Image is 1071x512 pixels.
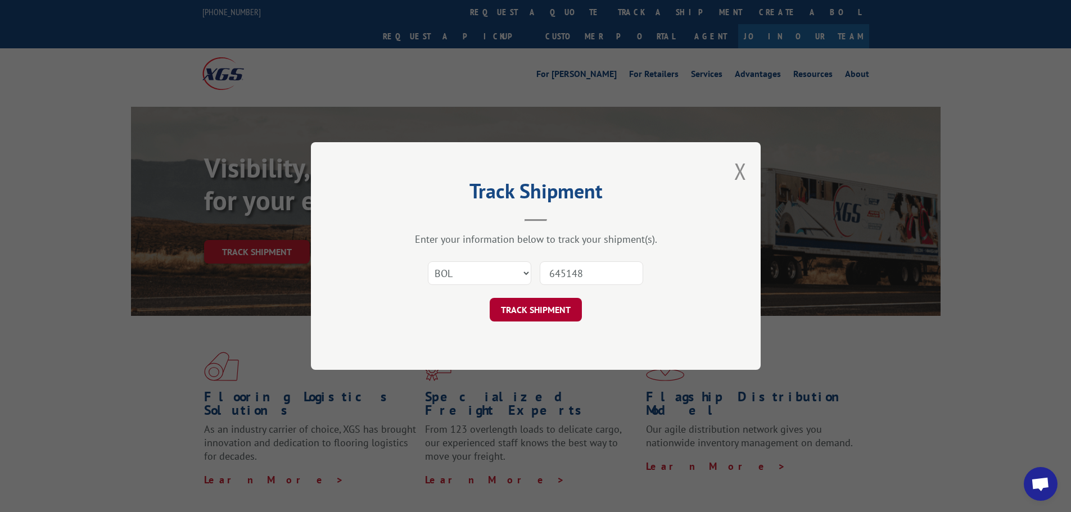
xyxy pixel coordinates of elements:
[367,233,704,246] div: Enter your information below to track your shipment(s).
[540,261,643,285] input: Number(s)
[734,156,747,186] button: Close modal
[1024,467,1058,501] a: Open chat
[367,183,704,205] h2: Track Shipment
[490,298,582,321] button: TRACK SHIPMENT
